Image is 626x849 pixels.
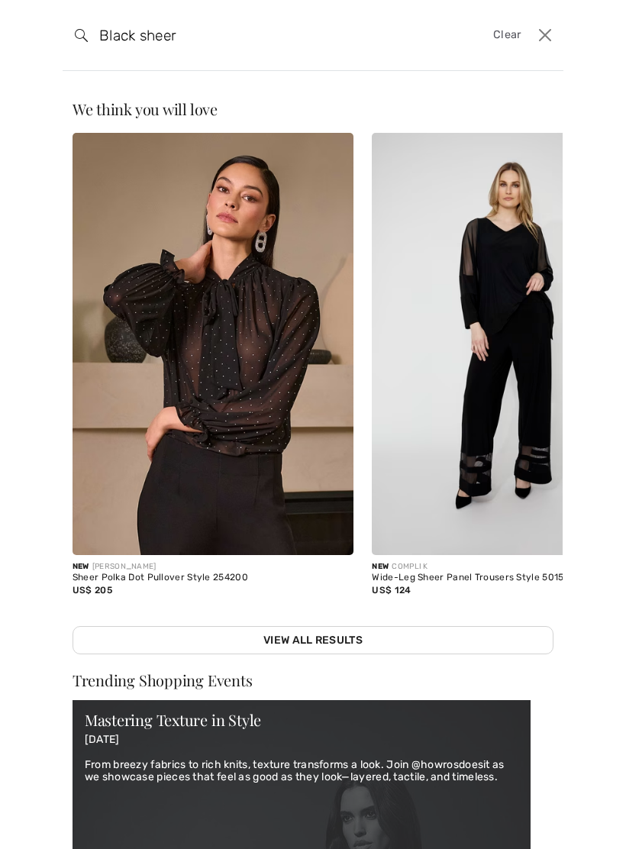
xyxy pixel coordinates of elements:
div: [PERSON_NAME] [73,561,354,573]
a: View All Results [73,626,553,654]
p: From breezy fabrics to rich knits, texture transforms a look. Join @howrosdoesit as we showcase p... [85,759,518,785]
span: We think you will love [73,98,218,119]
button: Close [534,23,557,47]
div: Trending Shopping Events [73,673,553,688]
img: search the website [75,29,88,42]
span: New [372,562,389,571]
input: TYPE TO SEARCH [88,12,431,58]
span: US$ 205 [73,585,112,596]
span: US$ 124 [372,585,411,596]
p: [DATE] [85,734,518,747]
span: New [73,562,89,571]
div: Mastering Texture in Style [85,712,518,728]
img: Sheer Polka Dot Pullover Style 254200. Black/Silver [73,133,354,555]
div: Sheer Polka Dot Pullover Style 254200 [73,573,354,583]
span: Clear [493,27,521,44]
